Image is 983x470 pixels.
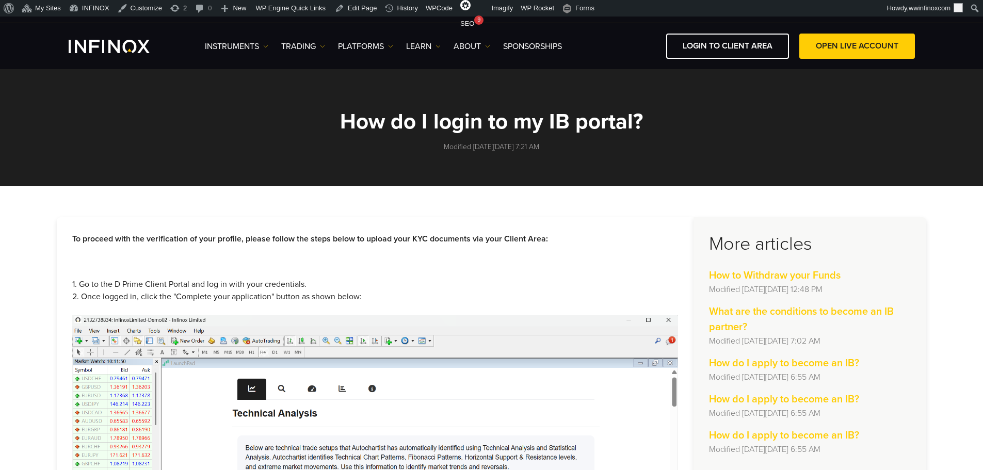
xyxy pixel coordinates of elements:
[709,371,911,383] p: Modified [DATE][DATE] 6:55 AM
[69,40,174,53] a: INFINOX Logo
[338,40,393,53] a: PLATFORMS
[260,110,724,133] h1: How do I login to my IB portal?
[709,393,859,406] strong: How do I apply to become an IB?
[72,234,548,244] strong: To proceed with the verification of your profile, please follow the steps below to upload your KY...
[72,290,678,303] li: 2. Once logged in, click the "Complete your application" button as shown below:
[281,40,325,53] a: TRADING
[709,357,859,369] strong: How do I apply to become an IB?
[406,40,441,53] a: Learn
[454,40,490,53] a: ABOUT
[799,34,915,59] a: OPEN LIVE ACCOUNT
[709,335,911,347] p: Modified [DATE][DATE] 7:02 AM
[709,407,911,419] p: Modified [DATE][DATE] 6:55 AM
[709,269,841,282] strong: How to Withdraw your Funds
[72,278,678,290] li: 1. Go to the D Prime Client Portal and log in with your credentials.
[205,40,268,53] a: Instruments
[666,34,789,59] a: LOGIN TO CLIENT AREA
[709,305,894,333] strong: What are the conditions to become an IB partner?
[260,141,724,152] p: Modified [DATE][DATE] 7:21 AM
[709,429,859,442] strong: How do I apply to become an IB?
[909,4,950,12] span: wwinfinoxcom
[503,40,562,53] a: SPONSORSHIPS
[460,20,474,27] span: SEO
[709,283,911,296] p: Modified [DATE][DATE] 12:48 PM
[709,233,911,255] h3: More articles
[474,15,484,25] div: 9
[709,443,911,456] p: Modified [DATE][DATE] 6:55 AM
